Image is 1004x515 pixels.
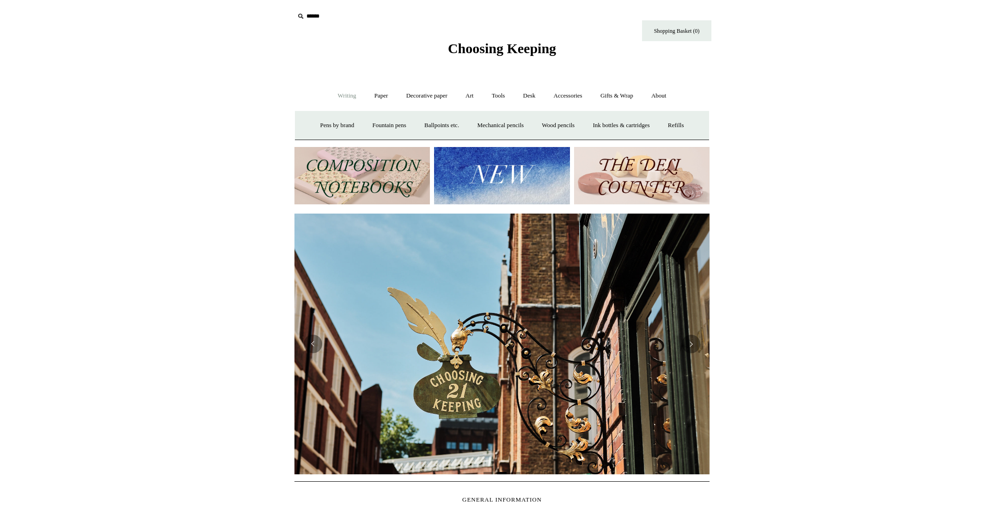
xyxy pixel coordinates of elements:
button: Page 3 [511,472,520,474]
a: About [643,84,675,108]
a: Fountain pens [364,113,414,138]
a: Tools [484,84,514,108]
a: Shopping Basket (0) [642,20,711,41]
a: Paper [366,84,397,108]
button: Page 1 [484,472,493,474]
button: Previous [304,335,322,353]
img: 202302 Composition ledgers.jpg__PID:69722ee6-fa44-49dd-a067-31375e5d54ec [294,147,430,205]
a: Art [457,84,482,108]
a: Gifts & Wrap [592,84,642,108]
button: Page 2 [497,472,507,474]
img: Copyright Choosing Keeping 20190711 LS Homepage 7.jpg__PID:4c49fdcc-9d5f-40e8-9753-f5038b35abb7 [294,214,710,474]
a: Wood pencils [533,113,583,138]
a: Accessories [545,84,591,108]
a: Decorative paper [398,84,456,108]
a: Pens by brand [312,113,363,138]
a: Ballpoints etc. [416,113,467,138]
a: Choosing Keeping [448,48,556,55]
img: New.jpg__PID:f73bdf93-380a-4a35-bcfe-7823039498e1 [434,147,569,205]
a: Desk [515,84,544,108]
img: The Deli Counter [574,147,710,205]
a: Writing [330,84,365,108]
a: Refills [660,113,692,138]
a: Mechanical pencils [469,113,532,138]
span: Choosing Keeping [448,41,556,56]
button: Next [682,335,700,353]
a: Ink bottles & cartridges [584,113,658,138]
span: GENERAL INFORMATION [462,496,542,503]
